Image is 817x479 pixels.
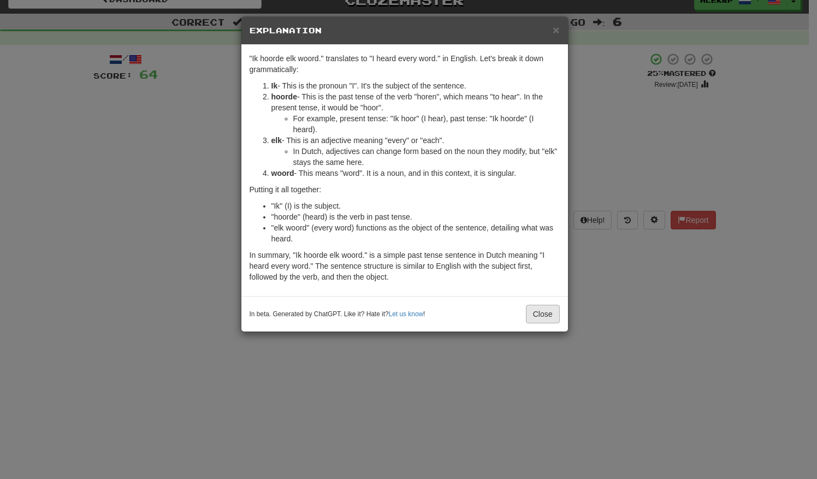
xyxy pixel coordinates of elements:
strong: hoorde [271,92,297,101]
li: - This is the past tense of the verb "horen", which means "to hear". In the present tense, it wou... [271,91,560,135]
li: "elk woord" (every word) functions as the object of the sentence, detailing what was heard. [271,222,560,244]
li: - This means "word". It is a noun, and in this context, it is singular. [271,168,560,179]
p: Putting it all together: [250,184,560,195]
li: "hoorde" (heard) is the verb in past tense. [271,211,560,222]
button: Close [526,305,560,323]
li: - This is an adjective meaning "every" or "each". [271,135,560,168]
li: "Ik" (I) is the subject. [271,200,560,211]
strong: woord [271,169,294,178]
p: In summary, "Ik hoorde elk woord." is a simple past tense sentence in Dutch meaning "I heard ever... [250,250,560,282]
h5: Explanation [250,25,560,36]
small: In beta. Generated by ChatGPT. Like it? Hate it? ! [250,310,425,319]
strong: Ik [271,81,278,90]
p: "Ik hoorde elk woord." translates to "I heard every word." in English. Let's break it down gramma... [250,53,560,75]
span: × [553,23,559,36]
li: For example, present tense: "Ik hoor" (I hear), past tense: "Ik hoorde" (I heard). [293,113,560,135]
strong: elk [271,136,282,145]
li: - This is the pronoun "I". It's the subject of the sentence. [271,80,560,91]
a: Let us know [389,310,423,318]
button: Close [553,24,559,36]
li: In Dutch, adjectives can change form based on the noun they modify, but "elk" stays the same here. [293,146,560,168]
